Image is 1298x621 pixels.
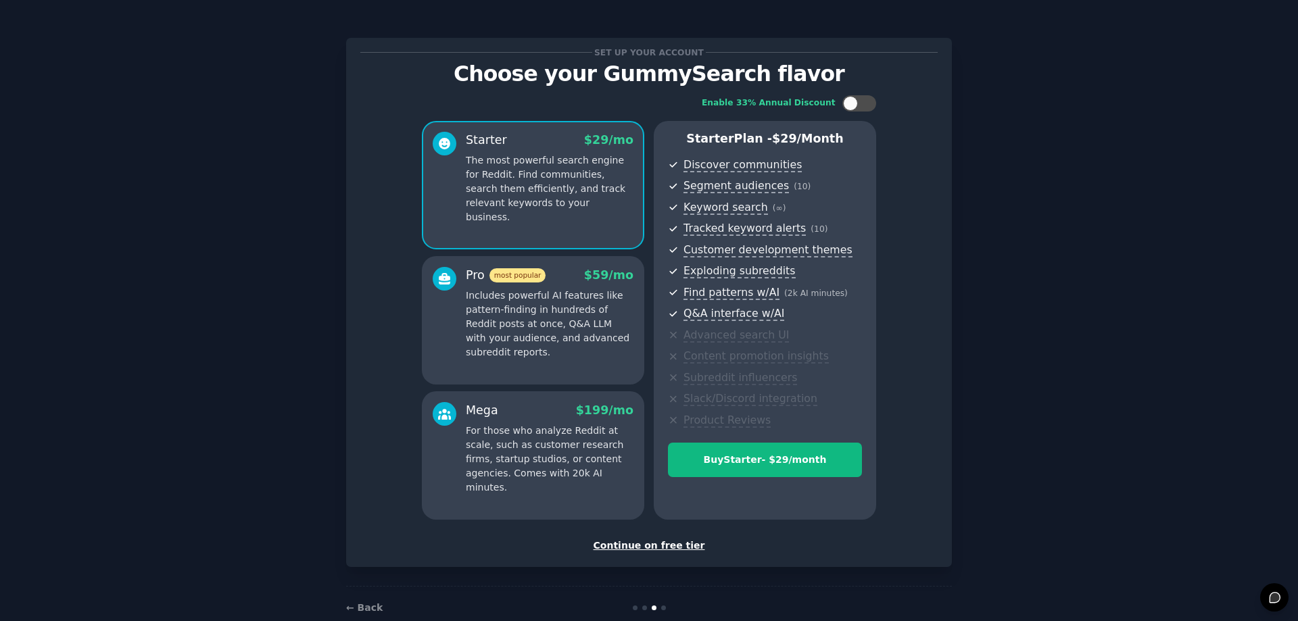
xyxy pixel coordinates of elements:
button: BuyStarter- $29/month [668,443,862,477]
span: ( ∞ ) [773,203,786,213]
span: $ 59 /mo [584,268,633,282]
p: The most powerful search engine for Reddit. Find communities, search them efficiently, and track ... [466,153,633,224]
p: For those who analyze Reddit at scale, such as customer research firms, startup studios, or conte... [466,424,633,495]
span: most popular [489,268,546,282]
span: $ 29 /mo [584,133,633,147]
span: Find patterns w/AI [683,286,779,300]
span: Content promotion insights [683,349,829,364]
p: Includes powerful AI features like pattern-finding in hundreds of Reddit posts at once, Q&A LLM w... [466,289,633,359]
p: Choose your GummySearch flavor [360,62,938,86]
div: Pro [466,267,546,284]
span: Advanced search UI [683,328,789,343]
span: Slack/Discord integration [683,392,817,406]
span: Exploding subreddits [683,264,795,278]
span: ( 2k AI minutes ) [784,289,848,298]
a: ← Back [346,602,383,613]
div: Buy Starter - $ 29 /month [669,453,861,467]
span: Discover communities [683,158,802,172]
span: ( 10 ) [794,182,811,191]
div: Enable 33% Annual Discount [702,97,836,109]
span: Customer development themes [683,243,852,257]
div: Mega [466,402,498,419]
div: Continue on free tier [360,539,938,553]
span: Set up your account [592,45,706,59]
span: Keyword search [683,201,768,215]
span: Product Reviews [683,414,771,428]
span: $ 199 /mo [576,403,633,417]
span: Segment audiences [683,179,789,193]
div: Starter [466,132,507,149]
p: Starter Plan - [668,130,862,147]
span: Tracked keyword alerts [683,222,806,236]
span: ( 10 ) [811,224,827,234]
span: $ 29 /month [772,132,844,145]
span: Subreddit influencers [683,371,797,385]
span: Q&A interface w/AI [683,307,784,321]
